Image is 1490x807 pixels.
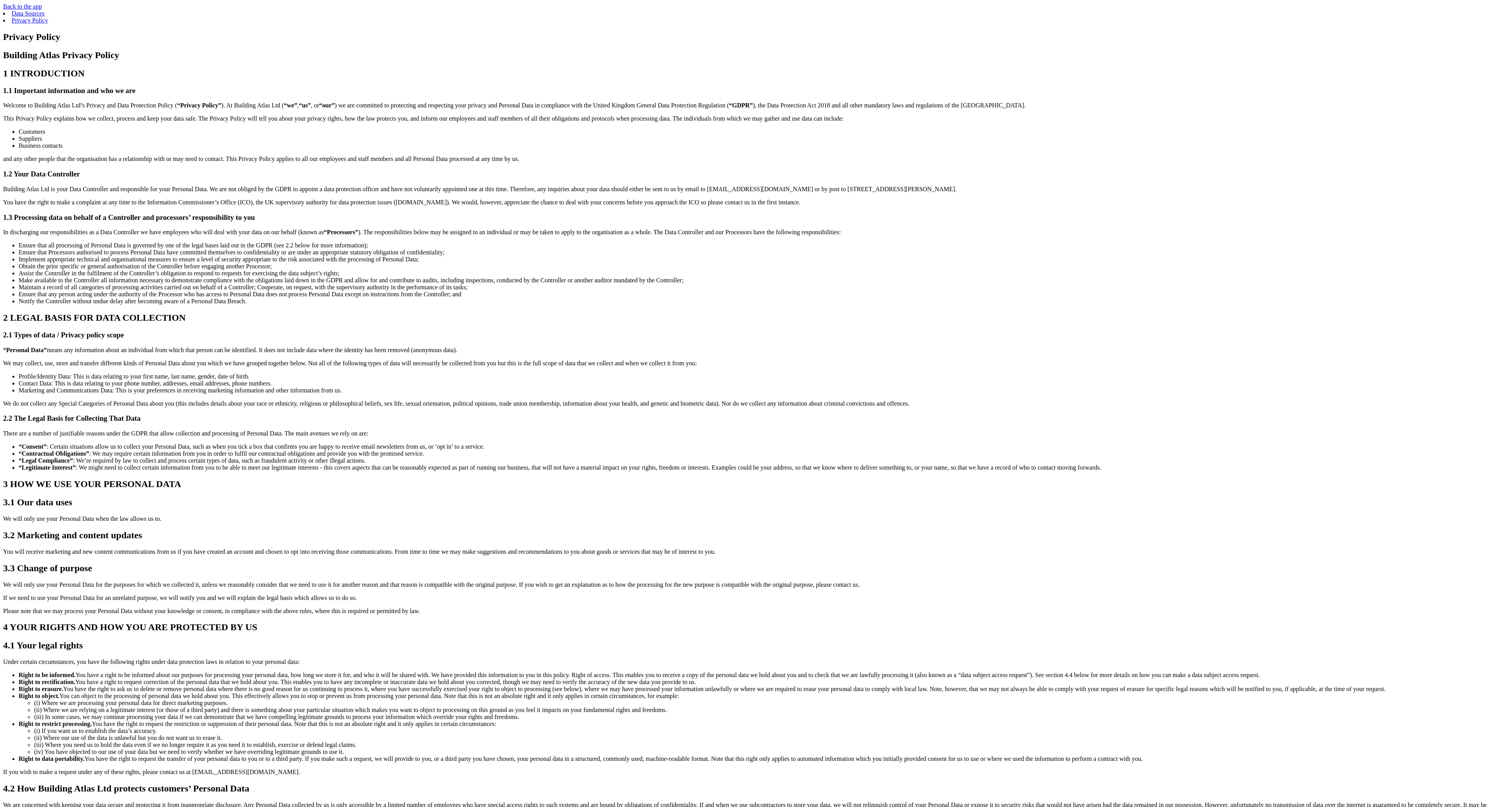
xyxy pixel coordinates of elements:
[3,3,42,10] a: Back to the app
[729,102,753,109] strong: “GDPR”
[19,263,1487,270] li: Obtain the prior specific or general authorisation of the Controller before engaging another Proc...
[3,102,1487,109] p: Welcome to Building Atlas Ltd’s Privacy and Data Protection Policy ( ). At Building Atlas Ltd ( ,...
[19,457,73,464] strong: “Legal Compliance”
[324,229,359,235] strong: “Processors”
[34,700,1487,707] li: (i) Where we are processing your personal data for direct marketing purposes.
[3,313,1487,323] h2: 2 LEGAL BASIS FOR DATA COLLECTION
[19,270,1487,277] li: Assist the Controller in the fulfilment of the Controller’s obligation to respond to requests for...
[19,142,1487,149] li: Business contacts
[34,741,1487,748] li: (iii) Where you need us to hold the data even if we no longer require it as you need it to establ...
[19,135,1487,142] li: Suppliers
[34,707,1487,714] li: (ii) Where we are relying on a legitimate interest (or those of a third party) and there is somet...
[3,360,1487,367] p: We may collect, use, store and transfer different kinds of Personal Data about you which we have ...
[19,721,1487,755] li: You have the right to request the restriction or suppression of their personal data. Note that th...
[34,734,1487,741] li: (ii) Where our use of the data is unlawful but you do not want us to erase it.
[3,331,1487,339] h3: 2.1 Types of data / Privacy policy scope
[19,679,75,685] strong: Right to rectification.
[19,686,1487,693] li: You have the right to ask us to delete or remove personal data where there is no good reason for ...
[3,581,1487,588] p: We will only use your Personal Data for the purposes for which we collected it, unless we reasona...
[3,594,1487,601] p: If we need to use your Personal Data for an unrelated purpose, we will notify you and we will exp...
[3,115,1487,122] p: This Privacy Policy explains how we collect, process and keep your data safe. The Privacy Policy ...
[3,400,1487,407] p: We do not collect any Special Categories of Personal Data about you (this includes details about ...
[3,347,1487,354] p: means any information about an individual from which that person can be identified. It does not i...
[19,450,89,457] strong: “Contractual Obligations”
[12,17,48,24] a: Privacy Policy
[19,443,1487,450] li: : Certain situations allow us to collect your Personal Data, such as when you tick a box that con...
[3,414,1487,423] h3: 2.2 The Legal Basis for Collecting That Data
[3,213,1487,222] h3: 1.3 Processing data on behalf of a Controller and processors’ responsibility to you
[3,769,1487,776] p: If you wish to make a request under any of these rights, please contact us at [EMAIL_ADDRESS][DOM...
[3,430,1487,437] p: There are a number of justifiable reasons under the GDPR that allow collection and processing of ...
[3,497,1487,508] h2: 3.1 Our data uses
[12,10,45,17] a: Data Sources
[3,622,1487,632] h1: 4 YOUR RIGHTS AND HOW YOU ARE PROTECTED BY US
[177,102,221,109] strong: “Privacy Policy”
[3,479,1487,489] h1: 3 HOW WE USE YOUR PERSONAL DATA
[3,229,1487,236] p: In discharging our responsibilities as a Data Controller we have employees who will deal with you...
[34,714,1487,721] li: (iii) In some cases, we may continue processing your data if we can demonstrate that we have comp...
[3,86,1487,95] h3: 1.1 Important information and who we are
[319,102,335,109] strong: “our”
[19,387,1487,394] li: Marketing and Communications Data: This is your preferences in receiving marketing information an...
[19,291,1487,298] li: Ensure that any person acting under the authority of the Processor who has access to Personal Dat...
[19,672,1487,679] li: You have a right to be informed about our purposes for processing your personal data, how long we...
[3,783,1487,794] h2: 4.2 How Building Atlas Ltd protects customers’ Personal Data
[3,563,1487,574] h2: 3.3 Change of purpose
[19,443,47,450] strong: “Consent”
[3,608,1487,615] p: Please note that we may process your Personal Data without your knowledge or consent, in complian...
[34,748,1487,755] li: (iv) You have objected to our use of your data but we need to verify whether we have overriding l...
[19,693,59,699] strong: Right to object.
[19,721,92,727] strong: Right to restrict processing.
[3,658,1487,665] p: Under certain circumstances, you have the following rights under data protection laws in relation...
[34,728,1487,734] li: (i) If you want us to establish the data’s accuracy.
[19,464,76,471] strong: “Legitimate Interest”
[3,347,47,353] strong: “Personal Data”
[19,277,1487,284] li: Make available to the Controller all information necessary to demonstrate compliance with the obl...
[19,242,1487,249] li: Ensure that all processing of Personal Data is governed by one of the legal bases laid out in the...
[19,249,1487,256] li: Ensure that Processors authorised to process Personal Data have committed themselves to confident...
[19,284,1487,291] li: Maintain a record of all categories of processing activities carried out on behalf of a Controlle...
[19,755,1487,762] li: You have the right to request the transfer of your personal data to you or to a third party. If y...
[19,693,1487,721] li: You can object to the processing of personal data we hold about you. This effectively allows you ...
[284,102,298,109] strong: “we”
[19,672,76,678] strong: Right to be informed.
[19,298,1487,305] li: Notify the Controller without undue delay after becoming aware of a Personal Data Breach.
[3,199,1487,206] p: You have the right to make a complaint at any time to the Information Commissioner’s Office (ICO)...
[19,457,1487,464] li: : We’re required by law to collect and process certain types of data, such as fraudulent activity...
[3,640,1487,651] h2: 4.1 Your legal rights
[3,186,1487,193] p: Building Atlas Ltd is your Data Controller and responsible for your Personal Data. We are not obl...
[3,32,1487,42] h1: Privacy Policy
[3,548,1487,555] p: You will receive marketing and new content communications from us if you have created an account ...
[19,679,1487,686] li: You have a right to request correction of the personal data that we hold about you. This enables ...
[19,128,1487,135] li: Customers
[19,755,85,762] strong: Right to data portability.
[19,256,1487,263] li: Implement appropriate technical and organisational measures to ensure a level of security appropr...
[19,373,1487,380] li: Profile/Identity Data: This is data relating to your first name, last name, gender, date of birth.
[19,380,1487,387] li: Contact Data: This is data relating to your phone number, addresses, email addresses, phone numbers.
[3,530,1487,541] h2: 3.2 Marketing and content updates
[19,464,1487,471] li: : We might need to collect certain information from you to be able to meet our legitimate interes...
[3,170,1487,178] h3: 1.2 Your Data Controller
[3,68,1487,79] h2: 1 INTRODUCTION
[299,102,311,109] strong: “us”
[3,515,1487,522] p: We will only use your Personal Data when the law allows us to.
[3,50,1487,60] h1: Building Atlas Privacy Policy
[19,686,63,692] strong: Right to erasure.
[3,156,1487,162] p: and any other people that the organisation has a relationship with or may need to contact. This P...
[19,450,1487,457] li: : We may require certain information from you in order to fulfil our contractual obligations and ...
